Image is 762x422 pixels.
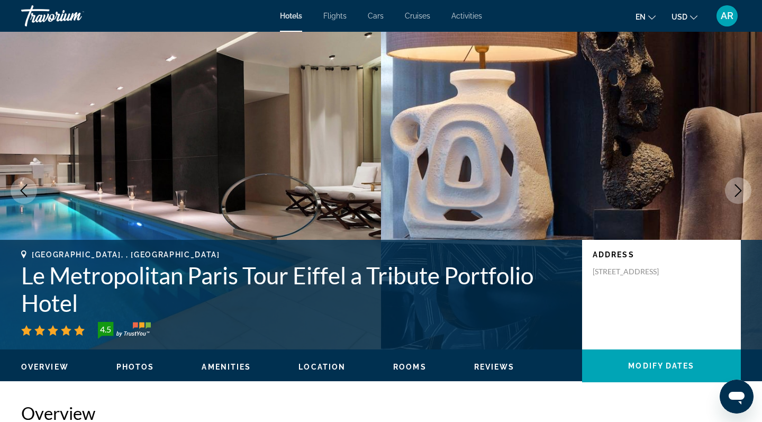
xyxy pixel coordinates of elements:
[636,13,646,21] span: en
[21,362,69,372] button: Overview
[713,5,741,27] button: User Menu
[323,12,347,20] a: Flights
[11,177,37,204] button: Previous image
[393,362,427,372] button: Rooms
[298,362,346,372] button: Location
[280,12,302,20] a: Hotels
[32,250,220,259] span: [GEOGRAPHIC_DATA], , [GEOGRAPHIC_DATA]
[21,2,127,30] a: Travorium
[672,13,687,21] span: USD
[98,322,151,339] img: trustyou-badge-hor.svg
[474,362,515,372] button: Reviews
[474,363,515,371] span: Reviews
[116,363,155,371] span: Photos
[21,363,69,371] span: Overview
[725,177,751,204] button: Next image
[405,12,430,20] a: Cruises
[368,12,384,20] a: Cars
[116,362,155,372] button: Photos
[672,9,697,24] button: Change currency
[593,267,677,276] p: [STREET_ADDRESS]
[451,12,482,20] a: Activities
[721,11,733,21] span: AR
[21,262,571,317] h1: Le Metropolitan Paris Tour Eiffel a Tribute Portfolio Hotel
[202,363,251,371] span: Amenities
[593,250,730,259] p: Address
[95,323,116,336] div: 4.5
[628,362,694,370] span: Modify Dates
[636,9,656,24] button: Change language
[582,349,741,382] button: Modify Dates
[720,380,754,414] iframe: Button to launch messaging window
[202,362,251,372] button: Amenities
[298,363,346,371] span: Location
[393,363,427,371] span: Rooms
